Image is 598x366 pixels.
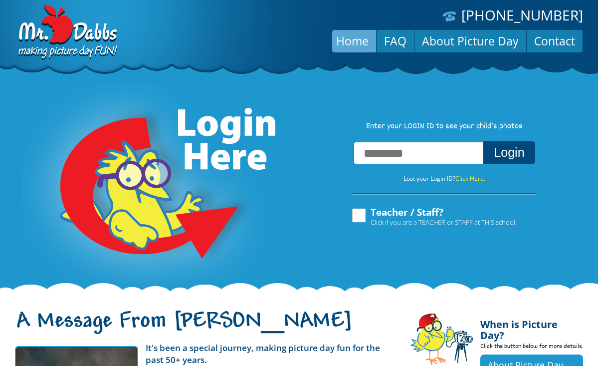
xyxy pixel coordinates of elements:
[480,341,583,355] p: Click the button below for more details.
[146,342,380,366] strong: It's been a special journey, making picture day fun for the past 50+ years.
[329,29,376,53] a: Home
[371,217,517,227] span: Click if you are a TEACHER or STAFF at THIS school.
[483,141,535,164] button: Login
[15,317,396,338] h1: A Message From [PERSON_NAME]
[342,121,547,132] p: Enter your LOGIN ID to see your child’s photos
[342,173,547,184] p: Lost your Login ID?
[455,174,485,183] a: Click Here.
[527,29,583,53] a: Contact
[377,29,414,53] a: FAQ
[15,5,119,61] img: Dabbs Company
[461,5,583,24] a: [PHONE_NUMBER]
[351,207,517,226] label: Teacher / Staff?
[480,313,583,341] h4: When is Picture Day?
[22,82,277,292] img: Login Here
[414,29,526,53] a: About Picture Day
